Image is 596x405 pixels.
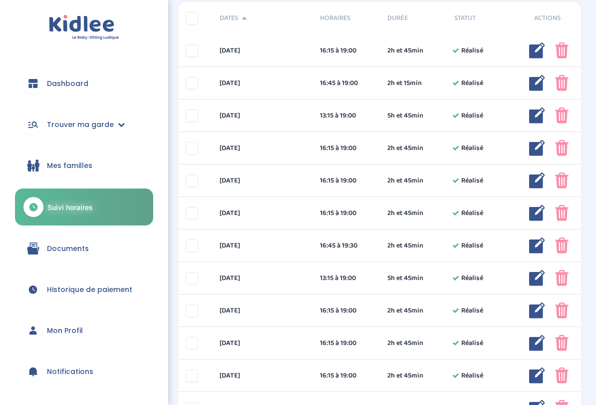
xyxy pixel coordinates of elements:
[212,110,313,121] div: [DATE]
[320,45,372,56] div: 16:15 à 19:00
[461,110,483,121] span: Réalisé
[320,208,372,218] div: 16:15 à 19:00
[320,175,372,186] div: 16:15 à 19:00
[380,13,447,23] div: Durée
[555,237,569,253] img: poubelle_rose.png
[212,143,313,153] div: [DATE]
[212,13,313,23] div: Dates
[461,338,483,348] span: Réalisé
[514,13,581,23] div: Actions
[555,42,569,58] img: poubelle_rose.png
[15,312,153,348] a: Mon Profil
[555,335,569,351] img: poubelle_rose.png
[212,305,313,316] div: [DATE]
[320,305,372,316] div: 16:15 à 19:00
[212,208,313,218] div: [DATE]
[555,367,569,383] img: poubelle_rose.png
[555,270,569,286] img: poubelle_rose.png
[47,325,83,336] span: Mon Profil
[529,172,545,188] img: modifier_bleu.png
[387,240,423,251] span: 2h et 45min
[320,13,372,23] span: Horaires
[555,302,569,318] img: poubelle_rose.png
[461,208,483,218] span: Réalisé
[47,160,92,171] span: Mes familles
[387,45,423,56] span: 2h et 45min
[447,13,514,23] div: Statut
[15,106,153,142] a: Trouver ma garde
[15,147,153,183] a: Mes familles
[461,143,483,153] span: Réalisé
[387,305,423,316] span: 2h et 45min
[15,188,153,225] a: Suivi horaires
[47,119,114,130] span: Trouver ma garde
[529,237,545,253] img: modifier_bleu.png
[461,273,483,283] span: Réalisé
[47,366,93,377] span: Notifications
[47,243,89,254] span: Documents
[555,107,569,123] img: poubelle_rose.png
[555,205,569,221] img: poubelle_rose.png
[212,240,313,251] div: [DATE]
[387,110,423,121] span: 5h et 45min
[320,78,372,88] div: 16:45 à 19:00
[387,78,422,88] span: 2h et 15min
[212,370,313,381] div: [DATE]
[47,202,93,212] span: Suivi horaires
[461,45,483,56] span: Réalisé
[212,273,313,283] div: [DATE]
[15,271,153,307] a: Historique de paiement
[529,42,545,58] img: modifier_bleu.png
[320,273,372,283] div: 13:15 à 19:00
[387,370,423,381] span: 2h et 45min
[15,353,153,389] a: Notifications
[461,305,483,316] span: Réalisé
[212,338,313,348] div: [DATE]
[555,140,569,156] img: poubelle_rose.png
[47,284,132,295] span: Historique de paiement
[320,370,372,381] div: 16:15 à 19:00
[15,230,153,266] a: Documents
[387,273,423,283] span: 5h et 45min
[555,75,569,91] img: poubelle_rose.png
[387,338,423,348] span: 2h et 45min
[320,143,372,153] div: 16:15 à 19:00
[320,338,372,348] div: 16:15 à 19:00
[529,140,545,156] img: modifier_bleu.png
[387,143,423,153] span: 2h et 45min
[15,65,153,101] a: Dashboard
[387,208,423,218] span: 2h et 45min
[555,172,569,188] img: poubelle_rose.png
[529,302,545,318] img: modifier_bleu.png
[320,110,372,121] div: 13:15 à 19:00
[212,45,313,56] div: [DATE]
[529,367,545,383] img: modifier_bleu.png
[387,175,423,186] span: 2h et 45min
[212,175,313,186] div: [DATE]
[529,335,545,351] img: modifier_bleu.png
[47,78,88,89] span: Dashboard
[529,107,545,123] img: modifier_bleu.png
[529,75,545,91] img: modifier_bleu.png
[529,270,545,286] img: modifier_bleu.png
[461,240,483,251] span: Réalisé
[49,15,119,40] img: logo.svg
[461,370,483,381] span: Réalisé
[212,78,313,88] div: [DATE]
[461,175,483,186] span: Réalisé
[461,78,483,88] span: Réalisé
[529,205,545,221] img: modifier_bleu.png
[320,240,372,251] div: 16:45 à 19:30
